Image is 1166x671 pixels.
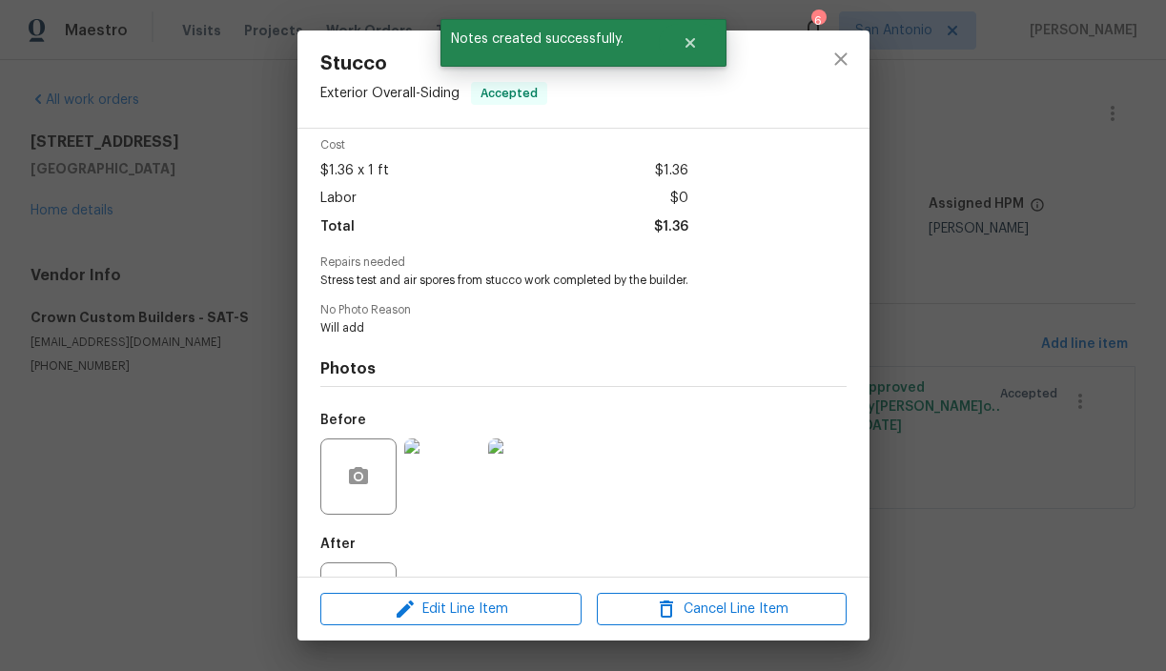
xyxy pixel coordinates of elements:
[320,213,355,241] span: Total
[320,320,794,336] span: Will add
[440,19,659,59] span: Notes created successfully.
[320,53,547,74] span: Stucco
[320,414,366,427] h5: Before
[655,157,688,185] span: $1.36
[320,304,847,316] span: No Photo Reason
[320,359,847,378] h4: Photos
[320,139,688,152] span: Cost
[320,273,794,289] span: Stress test and air spores from stucco work completed by the builder.
[320,256,847,269] span: Repairs needed
[670,185,688,213] span: $0
[473,84,545,103] span: Accepted
[811,11,825,30] div: 6
[320,593,582,626] button: Edit Line Item
[597,593,847,626] button: Cancel Line Item
[326,598,576,621] span: Edit Line Item
[659,24,722,62] button: Close
[603,598,841,621] span: Cancel Line Item
[654,213,688,241] span: $1.36
[320,157,389,185] span: $1.36 x 1 ft
[320,185,357,213] span: Labor
[320,538,356,551] h5: After
[320,87,460,100] span: Exterior Overall - Siding
[818,36,864,82] button: close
